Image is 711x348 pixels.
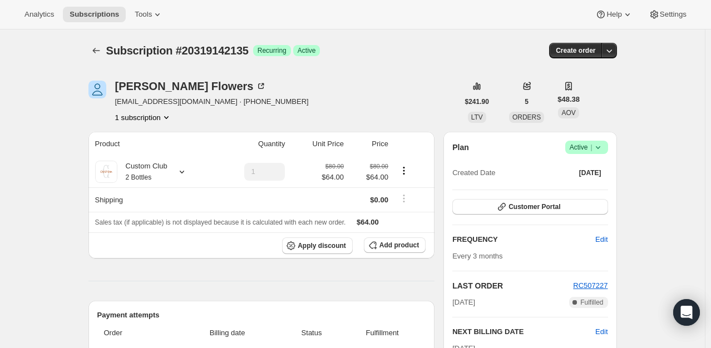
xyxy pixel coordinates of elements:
[589,7,639,22] button: Help
[128,7,170,22] button: Tools
[452,199,608,215] button: Customer Portal
[215,132,288,156] th: Quantity
[97,321,174,345] th: Order
[95,161,117,183] img: product img
[95,218,346,226] span: Sales tax (if applicable) is not displayed because it is calculated with each new order.
[347,132,392,156] th: Price
[370,196,388,204] span: $0.00
[452,297,475,308] span: [DATE]
[135,10,152,19] span: Tools
[325,163,344,170] small: $80.00
[88,43,104,58] button: Subscriptions
[115,81,267,92] div: [PERSON_NAME] Flowers
[673,299,700,326] div: Open Intercom Messenger
[508,202,560,211] span: Customer Portal
[282,237,353,254] button: Apply discount
[595,234,608,245] span: Edit
[452,234,595,245] h2: FREQUENCY
[345,327,419,339] span: Fulfillment
[177,327,278,339] span: Billing date
[115,112,172,123] button: Product actions
[97,310,426,321] h2: Payment attempts
[556,46,595,55] span: Create order
[465,97,489,106] span: $241.90
[298,46,316,55] span: Active
[258,46,287,55] span: Recurring
[395,165,413,177] button: Product actions
[561,109,575,117] span: AOV
[606,10,621,19] span: Help
[70,10,119,19] span: Subscriptions
[642,7,693,22] button: Settings
[106,44,249,57] span: Subscription #20319142135
[518,94,535,110] button: 5
[549,43,602,58] button: Create order
[452,252,502,260] span: Every 3 months
[88,132,216,156] th: Product
[357,218,379,226] span: $64.00
[458,94,496,110] button: $241.90
[379,241,419,250] span: Add product
[370,163,388,170] small: $80.00
[452,142,469,153] h2: Plan
[24,10,54,19] span: Analytics
[580,298,603,307] span: Fulfilled
[572,165,608,181] button: [DATE]
[452,167,495,178] span: Created Date
[298,241,346,250] span: Apply discount
[288,132,347,156] th: Unit Price
[284,327,339,339] span: Status
[452,280,573,291] h2: LAST ORDER
[126,173,152,181] small: 2 Bottles
[18,7,61,22] button: Analytics
[364,237,426,253] button: Add product
[322,172,344,183] span: $64.00
[573,281,608,290] a: RC507227
[63,7,126,22] button: Subscriptions
[573,280,608,291] button: RC507227
[579,168,601,177] span: [DATE]
[88,187,216,212] th: Shipping
[525,97,529,106] span: 5
[589,231,614,248] button: Edit
[117,161,167,183] div: Custom Club
[590,143,592,152] span: |
[115,96,309,107] span: [EMAIL_ADDRESS][DOMAIN_NAME] · [PHONE_NUMBER]
[660,10,687,19] span: Settings
[88,81,106,98] span: Stephanie Flowers
[452,326,595,337] h2: NEXT BILLING DATE
[595,326,608,337] button: Edit
[395,192,413,205] button: Shipping actions
[570,142,604,153] span: Active
[557,94,580,105] span: $48.38
[471,113,483,121] span: LTV
[350,172,388,183] span: $64.00
[512,113,541,121] span: ORDERS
